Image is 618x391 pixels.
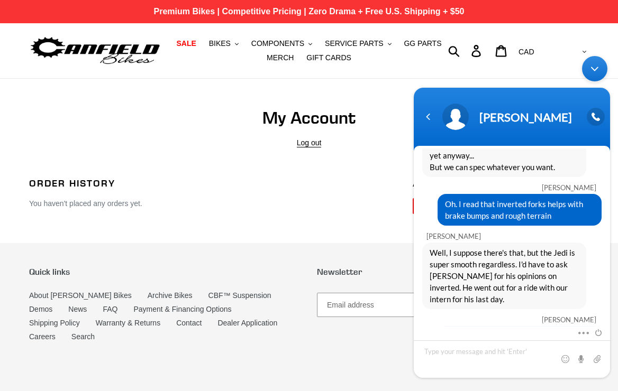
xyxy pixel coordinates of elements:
a: GIFT CARDS [301,51,357,65]
h2: Order History [29,178,397,189]
iframe: SalesIQ Chatwindow [408,51,615,383]
a: FAQ [103,305,117,313]
span: GIFT CARDS [306,53,351,62]
a: Dealer Application [217,319,277,327]
button: COMPONENTS [246,36,317,51]
a: CBF™ Suspension [208,291,271,300]
a: About [PERSON_NAME] Bikes [29,291,132,300]
a: Search [71,332,95,341]
span: COMPONENTS [251,39,304,48]
a: Warranty & Returns [96,319,160,327]
button: BIKES [204,36,244,51]
input: Email address [317,293,529,317]
span: GG PARTS [404,39,441,48]
p: Newsletter [317,267,589,277]
span: SALE [176,39,196,48]
span: SERVICE PARTS [325,39,383,48]
span: MERCH [267,53,294,62]
img: Canfield Bikes [29,34,161,68]
a: Shipping Policy [29,319,80,327]
p: You haven't placed any orders yet. [29,198,397,209]
a: Archive Bikes [148,291,193,300]
a: Payment & Financing Options [133,305,231,313]
a: News [68,305,87,313]
a: GG PARTS [398,36,447,51]
a: Demos [29,305,52,313]
h1: My Account [29,108,589,128]
a: Log out [297,138,322,147]
a: MERCH [261,51,299,65]
p: Quick links [29,267,301,277]
a: Contact [176,319,202,327]
button: SERVICE PARTS [320,36,396,51]
a: Careers [29,332,56,341]
span: BIKES [209,39,231,48]
a: SALE [171,36,201,51]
